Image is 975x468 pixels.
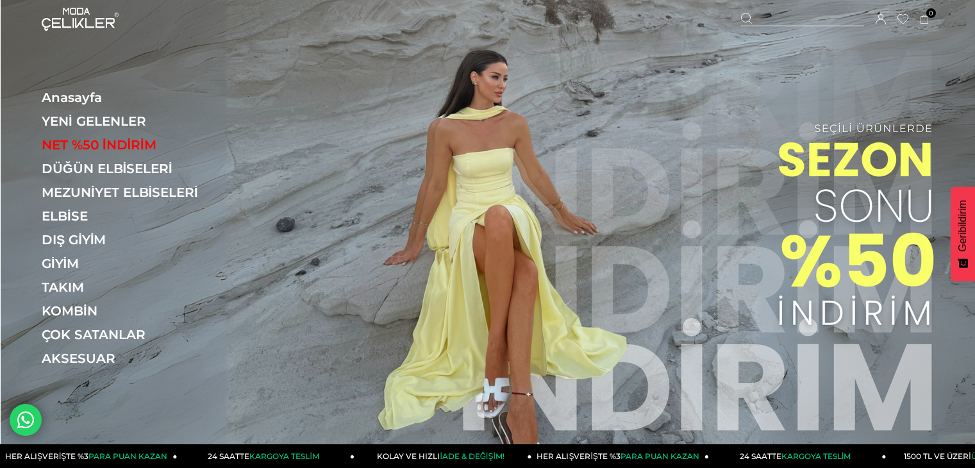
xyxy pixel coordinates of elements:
a: YENİ GELENLER [42,113,218,129]
a: AKSESUAR [42,351,218,366]
span: KARGOYA TESLİM [249,451,319,461]
a: NET %50 İNDİRİM [42,137,218,153]
span: PARA PUAN KAZAN [88,451,167,461]
a: ÇOK SATANLAR [42,327,218,342]
a: DIŞ GİYİM [42,232,218,247]
a: KOMBİN [42,303,218,319]
a: TAKIM [42,280,218,295]
a: GİYİM [42,256,218,271]
span: PARA PUAN KAZAN [621,451,699,461]
a: ELBİSE [42,208,218,224]
span: 0 [926,8,936,18]
span: KARGOYA TESLİM [781,451,851,461]
a: 24 SAATTEKARGOYA TESLİM [709,444,887,468]
a: 24 SAATTEKARGOYA TESLİM [178,444,355,468]
a: MEZUNİYET ELBİSELERİ [42,185,218,200]
img: logo [42,8,119,31]
a: DÜĞÜN ELBİSELERİ [42,161,218,176]
a: HER ALIŞVERİŞTE %3PARA PUAN KAZAN [532,444,710,468]
a: Anasayfa [42,90,218,105]
span: İADE & DEĞİŞİM! [440,451,504,461]
a: 0 [920,15,929,24]
span: Geribildirim [957,200,969,252]
a: KOLAY VE HIZLIİADE & DEĞİŞİM! [354,444,532,468]
button: Geribildirim - Show survey [951,187,975,281]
